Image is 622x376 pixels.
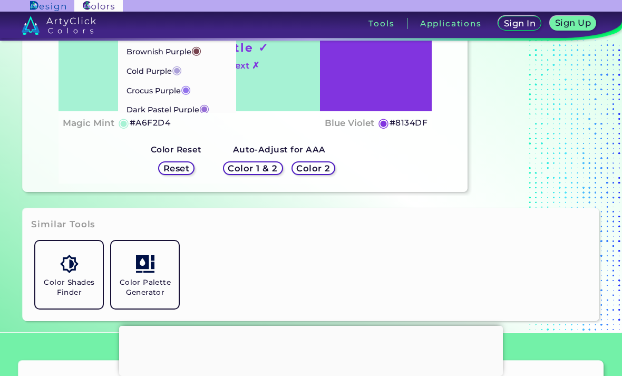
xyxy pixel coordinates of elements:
h3: Tools [368,20,394,27]
p: Cold Purple [127,60,182,80]
img: logo_artyclick_colors_white.svg [22,16,96,35]
p: Crocus Purple [127,80,191,99]
a: Sign Up [552,17,594,30]
span: ◉ [181,82,191,96]
strong: Color Reset [151,144,202,155]
p: Brownish Purple [127,41,201,60]
a: Sign In [500,17,539,30]
h5: Color 2 [298,164,328,172]
img: ArtyClick Design logo [30,1,65,11]
span: ◉ [191,43,201,57]
h5: Color Shades Finder [40,277,99,297]
h5: Sign Up [557,19,589,27]
h5: ◉ [118,117,130,129]
img: icon_color_shades.svg [60,255,79,273]
h5: #8134DF [390,116,427,130]
p: Dark Pastel Purple [127,99,209,118]
iframe: Advertisement [119,326,503,373]
h5: Color 1 & 2 [230,164,275,172]
h5: Reset [164,164,188,172]
strong: Auto-Adjust for AAA [233,144,326,155]
h5: Sign In [506,20,534,27]
h3: Similar Tools [31,218,95,231]
a: Color Shades Finder [31,237,107,313]
h4: Blue Violet [325,115,374,131]
span: ◉ [172,63,182,76]
h1: Title ✓ [221,40,269,55]
h4: Magic Mint [63,115,114,131]
h5: #A6F2D4 [130,116,170,130]
h5: Color Palette Generator [115,277,174,297]
h3: Applications [420,20,482,27]
h4: Text ✗ [230,58,259,73]
a: Color Palette Generator [107,237,183,313]
h5: ◉ [378,117,390,129]
img: icon_col_pal_col.svg [136,255,154,273]
span: ◉ [199,101,209,115]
